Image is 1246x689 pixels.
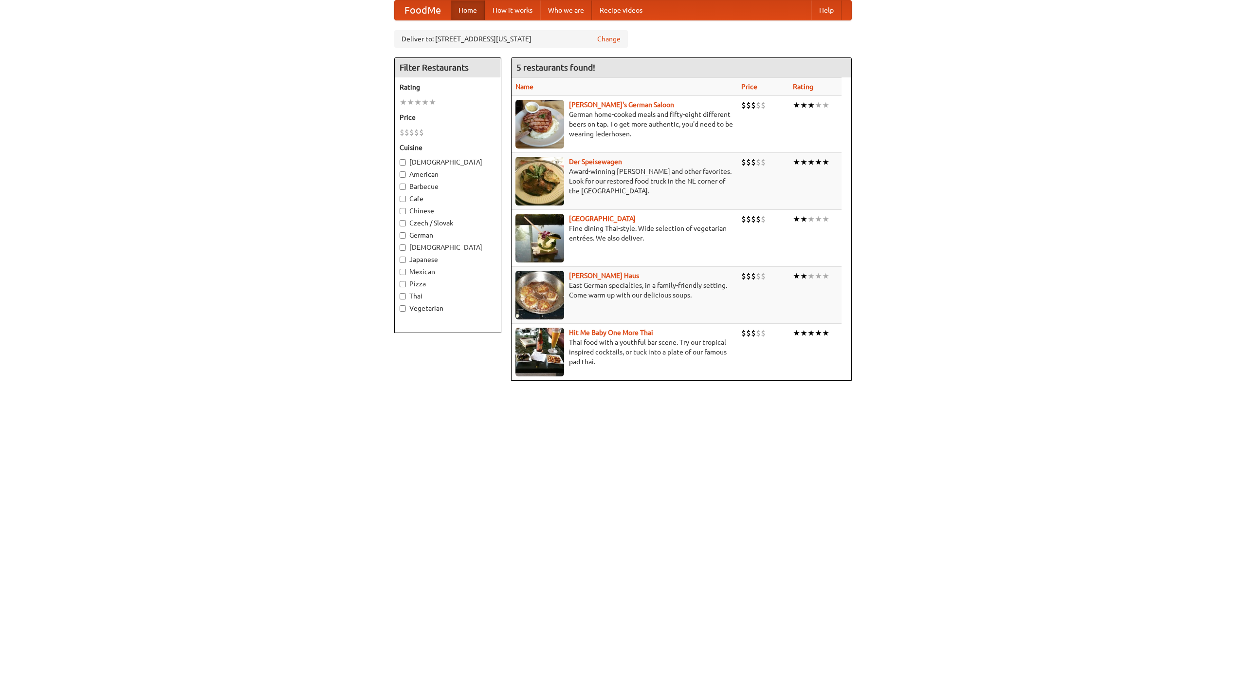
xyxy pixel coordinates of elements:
li: ★ [414,97,421,108]
a: Price [741,83,757,91]
li: ★ [800,328,807,338]
li: $ [746,100,751,111]
li: ★ [407,97,414,108]
label: Czech / Slovak [400,218,496,228]
input: Czech / Slovak [400,220,406,226]
li: ★ [807,157,815,168]
label: Chinese [400,206,496,216]
a: [GEOGRAPHIC_DATA] [569,215,636,223]
label: Barbecue [400,182,496,191]
input: Cafe [400,196,406,202]
li: $ [756,157,761,168]
li: ★ [815,328,822,338]
img: kohlhaus.jpg [515,271,564,319]
img: speisewagen.jpg [515,157,564,205]
a: FoodMe [395,0,451,20]
li: $ [751,157,756,168]
li: $ [741,328,746,338]
a: Who we are [540,0,592,20]
li: $ [751,214,756,224]
li: $ [751,100,756,111]
li: ★ [822,328,829,338]
input: Thai [400,293,406,299]
li: ★ [822,214,829,224]
li: ★ [800,100,807,111]
a: Der Speisewagen [569,158,622,166]
a: [PERSON_NAME] Haus [569,272,639,279]
input: [DEMOGRAPHIC_DATA] [400,159,406,166]
a: Name [515,83,533,91]
img: satay.jpg [515,214,564,262]
div: Deliver to: [STREET_ADDRESS][US_STATE] [394,30,628,48]
label: American [400,169,496,179]
li: ★ [793,214,800,224]
ng-pluralize: 5 restaurants found! [516,63,595,72]
input: American [400,171,406,178]
h4: Filter Restaurants [395,58,501,77]
li: $ [409,127,414,138]
li: ★ [793,100,800,111]
li: $ [741,157,746,168]
a: [PERSON_NAME]'s German Saloon [569,101,674,109]
li: ★ [807,271,815,281]
li: ★ [793,157,800,168]
a: Rating [793,83,813,91]
h5: Rating [400,82,496,92]
a: Recipe videos [592,0,650,20]
img: esthers.jpg [515,100,564,149]
li: $ [761,157,766,168]
input: Pizza [400,281,406,287]
li: $ [419,127,424,138]
li: $ [741,271,746,281]
li: $ [756,214,761,224]
li: ★ [822,271,829,281]
input: Japanese [400,257,406,263]
li: $ [761,214,766,224]
li: ★ [807,214,815,224]
li: $ [414,127,419,138]
li: $ [741,100,746,111]
li: ★ [815,100,822,111]
input: Mexican [400,269,406,275]
label: Thai [400,291,496,301]
input: German [400,232,406,239]
li: $ [404,127,409,138]
a: How it works [485,0,540,20]
h5: Cuisine [400,143,496,152]
li: $ [751,271,756,281]
li: ★ [815,214,822,224]
li: $ [761,100,766,111]
li: $ [746,328,751,338]
li: $ [756,328,761,338]
li: $ [761,271,766,281]
a: Hit Me Baby One More Thai [569,329,653,336]
li: $ [751,328,756,338]
p: Fine dining Thai-style. Wide selection of vegetarian entrées. We also deliver. [515,223,733,243]
li: ★ [822,100,829,111]
li: $ [746,157,751,168]
p: Award-winning [PERSON_NAME] and other favorites. Look for our restored food truck in the NE corne... [515,167,733,196]
input: Vegetarian [400,305,406,312]
a: Change [597,34,621,44]
li: ★ [822,157,829,168]
label: [DEMOGRAPHIC_DATA] [400,242,496,252]
label: Pizza [400,279,496,289]
label: [DEMOGRAPHIC_DATA] [400,157,496,167]
label: German [400,230,496,240]
li: ★ [421,97,429,108]
label: Mexican [400,267,496,277]
a: Help [811,0,842,20]
li: $ [761,328,766,338]
li: $ [756,271,761,281]
li: ★ [807,100,815,111]
li: ★ [815,271,822,281]
li: $ [746,271,751,281]
input: Chinese [400,208,406,214]
label: Japanese [400,255,496,264]
input: [DEMOGRAPHIC_DATA] [400,244,406,251]
li: ★ [815,157,822,168]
